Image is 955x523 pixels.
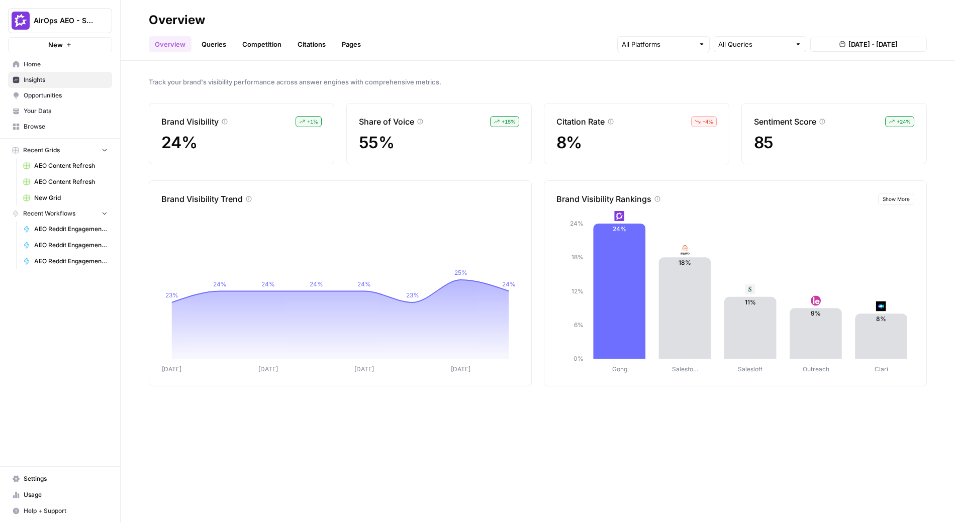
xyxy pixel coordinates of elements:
a: AEO Reddit Engagement - Fork [19,221,112,237]
img: AirOps AEO - Single Brand (Gong) Logo [12,12,30,30]
p: Citation Rate [556,116,605,128]
tspan: Outreach [803,365,829,373]
button: Recent Workflows [8,206,112,221]
text: 11% [745,298,756,306]
a: Settings [8,471,112,487]
span: AEO Reddit Engagement - Fork [34,241,108,250]
a: Insights [8,72,112,88]
p: Share of Voice [359,116,414,128]
span: 24% [161,133,197,152]
span: Track your brand's visibility performance across answer engines with comprehensive metrics. [149,77,927,87]
p: Brand Visibility Trend [161,193,243,205]
a: AEO Content Refresh [19,158,112,174]
a: Opportunities [8,87,112,103]
span: Help + Support [24,506,108,515]
button: Workspace: AirOps AEO - Single Brand (Gong) [8,8,112,33]
tspan: 24% [261,280,275,288]
span: AEO Content Refresh [34,177,108,186]
input: All Queries [718,39,791,49]
a: AEO Reddit Engagement - Fork [19,237,112,253]
span: + 15 % [502,118,516,126]
span: – 4 % [703,118,713,126]
tspan: 24% [502,280,516,288]
tspan: 24% [357,280,371,288]
tspan: 0% [574,355,584,362]
span: [DATE] - [DATE] [848,39,898,49]
span: Insights [24,75,108,84]
a: Citations [292,36,332,52]
div: Overview [149,12,205,28]
span: AEO Reddit Engagement - Fork [34,225,108,234]
input: All Platforms [622,39,694,49]
a: Home [8,56,112,72]
span: AirOps AEO - Single Brand (Gong) [34,16,94,26]
img: w5j8drkl6vorx9oircl0z03rjk9p [811,295,821,305]
text: 9% [811,309,821,317]
tspan: 24% [310,280,323,288]
tspan: Clari [875,365,888,373]
button: New [8,37,112,52]
tspan: Salesfo… [672,365,698,373]
span: + 24 % [897,118,911,126]
tspan: 23% [165,291,178,299]
span: 55% [359,133,394,152]
span: New [48,40,63,50]
tspan: [DATE] [451,365,470,373]
tspan: 18% [571,253,584,261]
span: Usage [24,490,108,499]
a: Usage [8,487,112,503]
a: New Grid [19,190,112,206]
tspan: Salesloft [738,365,762,373]
tspan: [DATE] [162,365,181,373]
tspan: 24% [570,220,584,227]
a: Pages [336,36,367,52]
a: AEO Reddit Engagement - Fork [19,253,112,269]
span: Recent Workflows [23,209,75,218]
p: Sentiment Score [754,116,816,128]
tspan: Gong [612,365,627,373]
span: New Grid [34,193,108,202]
tspan: [DATE] [258,365,278,373]
a: Your Data [8,103,112,119]
tspan: 12% [571,287,584,295]
img: h6qlr8a97mop4asab8l5qtldq2wv [876,301,886,311]
button: Recent Grids [8,143,112,158]
tspan: 25% [454,269,467,276]
a: AEO Content Refresh [19,174,112,190]
text: 18% [679,259,691,266]
span: + 1 % [307,118,318,126]
tspan: [DATE] [354,365,374,373]
tspan: 23% [406,291,419,299]
span: Show More [883,195,910,203]
a: Overview [149,36,192,52]
a: Competition [236,36,288,52]
tspan: 24% [213,280,227,288]
span: Opportunities [24,91,108,100]
span: Settings [24,474,108,483]
text: 8% [876,315,886,323]
button: Show More [878,193,914,205]
span: 85 [754,133,774,152]
button: Help + Support [8,503,112,519]
span: Recent Grids [23,146,60,155]
span: AEO Reddit Engagement - Fork [34,257,108,266]
text: 24% [613,225,626,233]
button: [DATE] - [DATE] [810,37,927,52]
p: Brand Visibility Rankings [556,193,651,205]
img: vpq3xj2nnch2e2ivhsgwmf7hbkjf [745,284,755,294]
span: 8% [556,133,582,152]
span: Your Data [24,107,108,116]
a: Queries [196,36,232,52]
span: AEO Content Refresh [34,161,108,170]
p: Brand Visibility [161,116,219,128]
span: Browse [24,122,108,131]
tspan: 6% [574,321,584,329]
img: w6cjb6u2gvpdnjw72qw8i2q5f3eb [614,211,624,221]
img: e001jt87q6ctylcrzboubucy6uux [680,245,690,255]
a: Browse [8,119,112,135]
span: Home [24,60,108,69]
